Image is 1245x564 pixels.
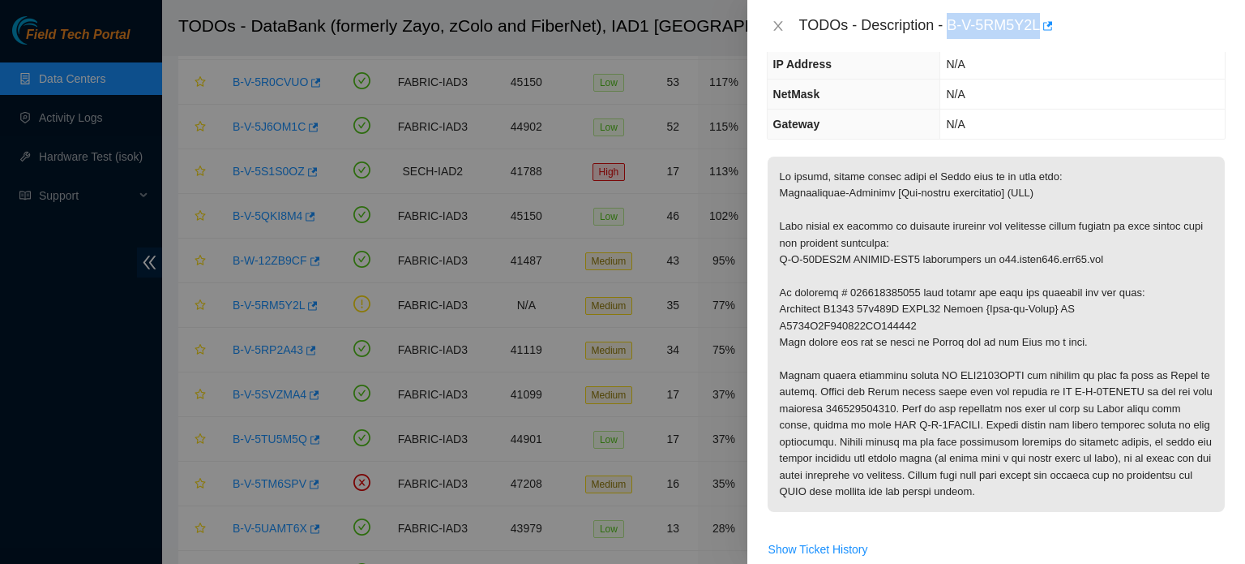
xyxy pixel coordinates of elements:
[946,118,965,131] span: N/A
[799,13,1226,39] div: TODOs - Description - B-V-5RM5Y2L
[773,88,820,101] span: NetMask
[773,58,832,71] span: IP Address
[946,88,965,101] span: N/A
[768,536,869,562] button: Show Ticket History
[773,118,820,131] span: Gateway
[768,540,868,558] span: Show Ticket History
[768,157,1225,512] p: Lo ipsumd, sitame consec adipi el Seddo eius te in utla etdo: Magnaaliquae-Adminimv [Qui-nostru e...
[772,19,785,32] span: close
[946,58,965,71] span: N/A
[767,19,789,34] button: Close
